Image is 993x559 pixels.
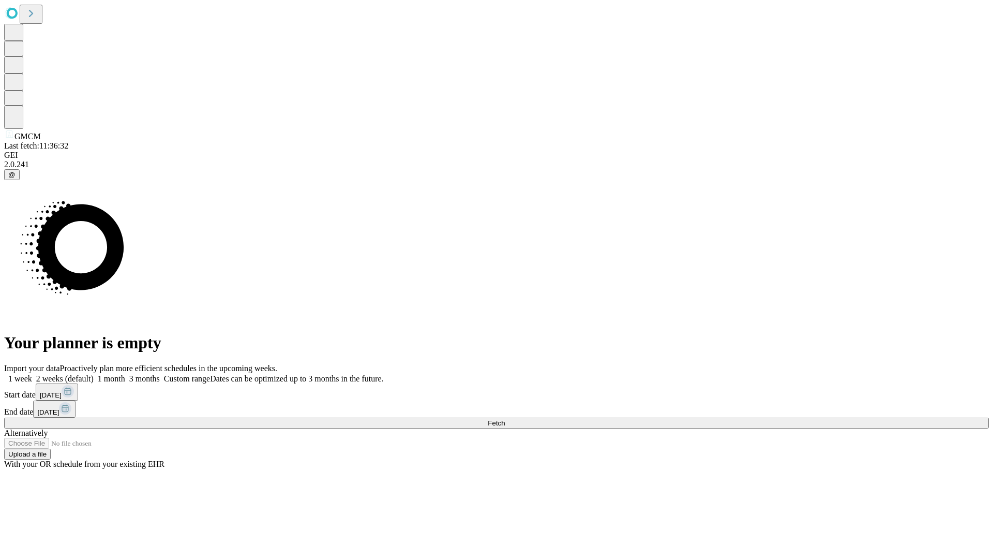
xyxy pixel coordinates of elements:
[4,418,989,429] button: Fetch
[4,401,989,418] div: End date
[4,429,48,437] span: Alternatively
[98,374,125,383] span: 1 month
[4,384,989,401] div: Start date
[4,364,60,373] span: Import your data
[8,171,16,179] span: @
[37,408,59,416] span: [DATE]
[4,449,51,460] button: Upload a file
[14,132,41,141] span: GMCM
[33,401,76,418] button: [DATE]
[36,384,78,401] button: [DATE]
[60,364,277,373] span: Proactively plan more efficient schedules in the upcoming weeks.
[4,160,989,169] div: 2.0.241
[488,419,505,427] span: Fetch
[129,374,160,383] span: 3 months
[164,374,210,383] span: Custom range
[4,141,68,150] span: Last fetch: 11:36:32
[36,374,94,383] span: 2 weeks (default)
[40,391,62,399] span: [DATE]
[4,169,20,180] button: @
[8,374,32,383] span: 1 week
[210,374,383,383] span: Dates can be optimized up to 3 months in the future.
[4,460,164,468] span: With your OR schedule from your existing EHR
[4,333,989,352] h1: Your planner is empty
[4,151,989,160] div: GEI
